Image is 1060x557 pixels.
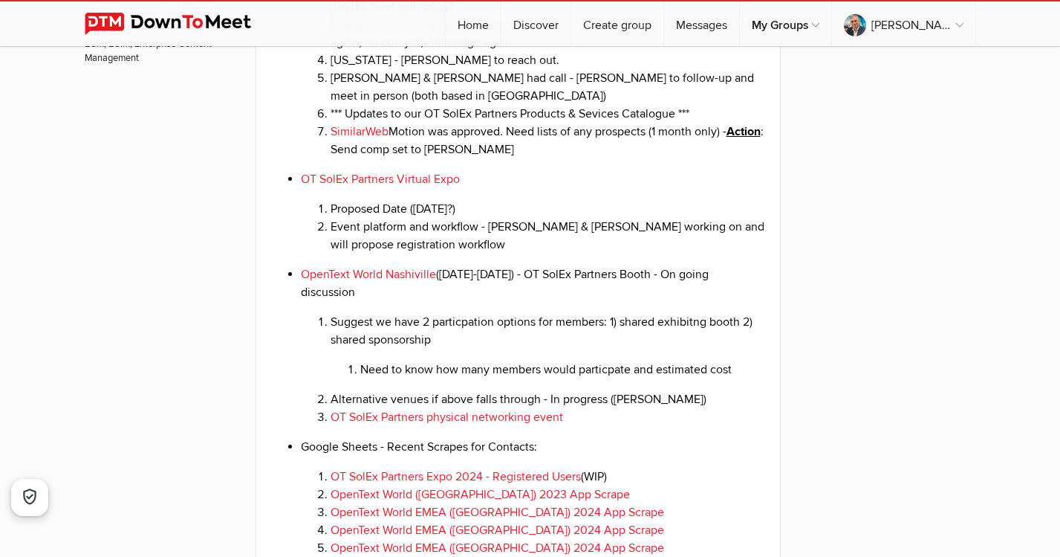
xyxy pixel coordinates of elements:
a: Messages [664,1,739,46]
a: OT SolEx Partners Expo 2024 - Registered Users [331,469,581,484]
li: ([DATE]-[DATE]) - OT SolEx Partners Booth - On going discussion [301,265,766,426]
a: Home [446,1,501,46]
a: OpenText World ([GEOGRAPHIC_DATA]) 2023 App Scrape [331,487,630,502]
a: [PERSON_NAME] ([PERSON_NAME]) [832,1,975,46]
a: OpenText World EMEA ([GEOGRAPHIC_DATA]) 2024 App Scrape [331,523,664,538]
li: Event platform and workflow - [PERSON_NAME] & [PERSON_NAME] working on and will propose registrat... [331,218,766,254]
li: Need to know how many members would particpate and estimated cost [360,361,766,379]
li: *** Updates to our OT SolEx Partners Products & Sevices Catalogue *** [331,105,766,123]
strong: Action [726,124,761,139]
img: DownToMeet [85,13,274,35]
li: Proposed Date ([DATE]?) [331,200,766,218]
li: Suggest we have 2 particpation options for members: 1) shared exhibitng booth 2) shared sponsorship [331,313,766,379]
a: SimilarWeb [331,124,388,139]
a: My Groups [740,1,831,46]
li: (WIP) [331,468,766,486]
li: [PERSON_NAME] & [PERSON_NAME] had call - [PERSON_NAME] to follow-up and meet in person (both base... [331,69,766,105]
a: OpenText World EMEA ([GEOGRAPHIC_DATA]) 2024 App Scrape [331,541,664,556]
li: Motion was approved. Need lists of any prospects (1 month only) - : Send comp set to [PERSON_NAME] [331,123,766,158]
li: Alternative venues if above falls through - In progress ([PERSON_NAME]) [331,390,766,408]
a: OpenText World Nashiville [301,267,436,282]
a: Discover [501,1,570,46]
li: [US_STATE] - [PERSON_NAME] to reach out. [331,51,766,69]
a: OpenText World EMEA ([GEOGRAPHIC_DATA]) 2024 App Scrape [331,505,664,520]
a: Create group [571,1,663,46]
a: OT SolEx Partners Virtual Expo [301,172,460,187]
a: OT SolEx Partners physical networking event [331,410,563,425]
